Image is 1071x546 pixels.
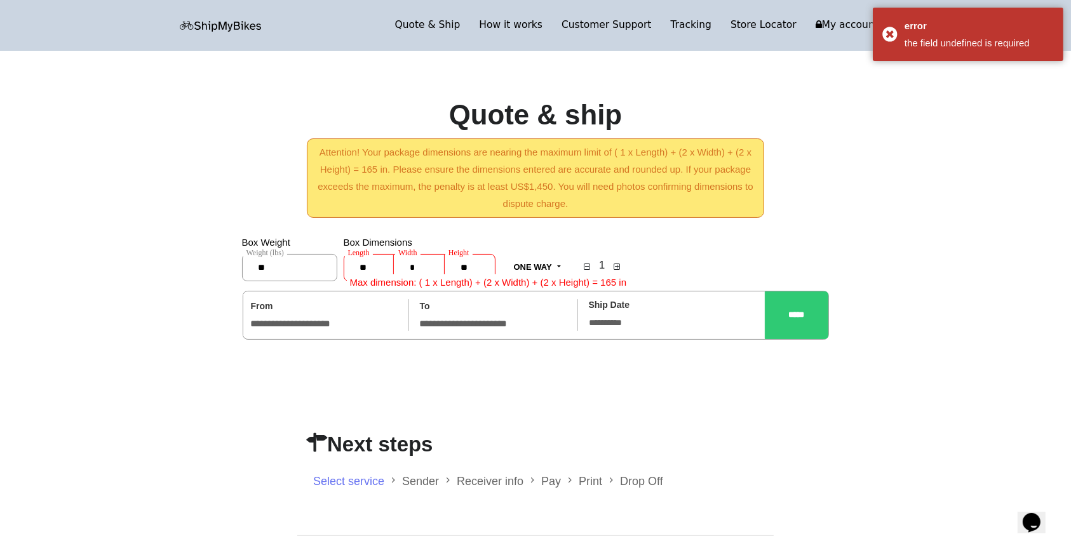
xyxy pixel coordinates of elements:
li: Pay [541,470,579,491]
div: Attention! Your package dimensions are nearing the maximum limit of ( 1 x Length) + (2 x Width) +... [307,138,764,218]
a: How it works [469,17,552,34]
a: Select service [313,475,384,488]
a: Store Locator [721,17,806,34]
h1: Quote & ship [449,98,623,132]
li: Receiver info [457,470,541,491]
h4: 1 [596,256,608,272]
img: letsbox [180,21,262,32]
label: To [420,298,430,314]
li: Drop Off [620,470,663,491]
a: My account [806,17,888,34]
input: Width [394,254,444,281]
span: Length [345,248,373,257]
a: Customer Support [552,17,661,34]
input: Height [444,254,496,281]
h2: Next steps [307,432,764,465]
a: Tracking [661,17,722,34]
div: the field undefined is required [905,34,1054,51]
label: From [251,298,273,314]
div: Max dimension: ( 1 x Length) + (2 x Width) + (2 x Height) = 165 in [347,274,633,290]
span: Weight (lbs) [243,248,287,257]
iframe: chat widget [1018,495,1058,533]
li: Print [579,470,620,491]
input: Length [344,254,394,281]
div: Box Dimensions [344,234,496,291]
span: Height [445,248,473,257]
input: Weight (lbs) [242,254,337,281]
div: error [905,17,1054,34]
label: Ship Date [589,297,630,313]
li: Sender [402,470,457,491]
div: Box Weight [242,234,344,291]
a: Quote & Ship [386,17,470,34]
span: Width [395,248,421,257]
